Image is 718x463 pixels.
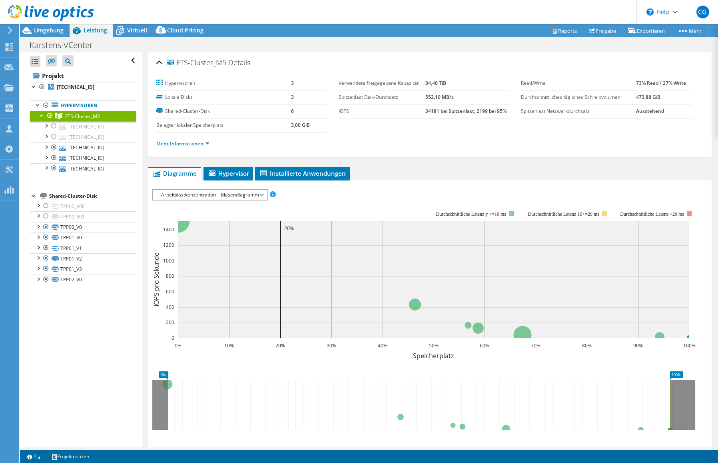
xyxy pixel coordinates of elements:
[636,80,686,86] b: 73% Read / 27% Write
[339,79,425,87] label: Verwendete freigegebene Kapazität
[166,319,174,326] text: 200
[65,113,100,120] span: FTS-Cluster_M5
[30,264,136,274] a: TPP01_V3
[545,24,583,37] a: Reports
[339,107,425,115] label: IOPS
[429,342,439,349] text: 50%
[156,140,209,147] a: Mehr Informationen
[30,233,136,243] a: TPP01_V0
[480,342,489,349] text: 60%
[528,211,599,217] tspan: Durchschnittliche Latenz 10<=20 ms
[174,342,181,349] text: 0%
[57,84,94,90] b: [TECHNICAL_ID]
[425,108,507,114] b: 34181 bei Spitzenlast, 2199 bei 95%
[378,342,387,349] text: 40%
[30,69,136,82] a: Projekt
[156,121,291,129] label: Belegter lokaler Speicherplatz
[30,201,136,211] a: TPP00_V00
[156,79,291,87] label: Hypervisoren
[696,6,709,18] span: CG
[207,169,249,177] span: Hypervisor
[163,226,174,233] text: 1400
[152,169,197,177] span: Diagramme
[636,108,664,114] b: Ausstehend
[167,59,226,67] span: FTS-Cluster_M5
[521,107,636,115] label: Spitzenlast Netzwerkdurchsatz
[291,80,294,86] b: 3
[425,80,446,86] b: 34,40 TiB
[30,222,136,233] a: TPP00_V0
[84,26,107,34] span: Leistung
[30,275,136,285] a: TPP02_V0
[30,253,136,264] a: TPP01_V2
[30,163,136,174] a: [TECHNICAL_ID]
[166,304,174,311] text: 400
[521,93,636,101] label: Durchschnittliches tägliches Schreibvolumen
[167,26,203,34] span: Cloud Pricing
[156,93,291,101] label: Lokale Disks
[30,100,136,111] a: Hypervisoren
[30,211,136,222] a: TPP00_V01
[30,111,136,121] a: FTS-Cluster_M5
[291,108,294,114] b: 6
[683,342,695,349] text: 100%
[531,342,540,349] text: 70%
[30,132,136,142] a: [TECHNICAL_ID]
[436,211,506,217] tspan: Durchschnittliche Latenz y <=10 ms
[259,169,346,177] span: Installierte Anwendungen
[172,335,174,341] text: 0
[622,24,671,37] a: Exportieren
[224,342,234,349] text: 10%
[339,93,425,101] label: Spitzenlast Disk-Durchsatz
[327,342,336,349] text: 30%
[166,273,174,279] text: 800
[30,243,136,253] a: TPP01_V1
[30,121,136,132] a: [TECHNICAL_ID]
[521,79,636,87] label: Read/Write
[291,94,294,100] b: 3
[163,242,174,249] text: 1200
[46,451,95,461] a: Projektnotizen
[636,94,660,100] b: 473,88 GiB
[30,82,136,92] a: [TECHNICAL_ID]
[34,26,64,34] span: Umgebung
[583,24,622,37] a: Freigabe
[152,253,161,307] text: IOPS pro Sekunde
[284,225,294,232] text: 20%
[156,107,291,115] label: Shared-Cluster-Disk
[30,142,136,153] a: [TECHNICAL_ID]
[633,342,643,349] text: 90%
[26,41,105,50] h1: Karstens-VCenter
[413,351,454,360] text: Speicherplatz
[30,153,136,163] a: [TECHNICAL_ID]
[291,122,310,128] b: 3,00 GiB
[163,257,174,264] text: 1000
[157,190,263,200] span: Arbeitslastkonzentration – Blasendiagramm
[166,288,174,295] text: 600
[228,58,250,67] span: Details
[582,342,592,349] text: 80%
[275,342,285,349] text: 20%
[620,211,684,217] text: Durchschnittliche Latenz >20 ms
[49,191,136,201] div: Shared-Cluster-Disk
[127,26,147,34] span: Virtuell
[671,24,708,37] a: Mehr
[425,94,454,100] b: 552,10 MB/s
[646,8,654,16] svg: \n
[22,451,46,461] a: 2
